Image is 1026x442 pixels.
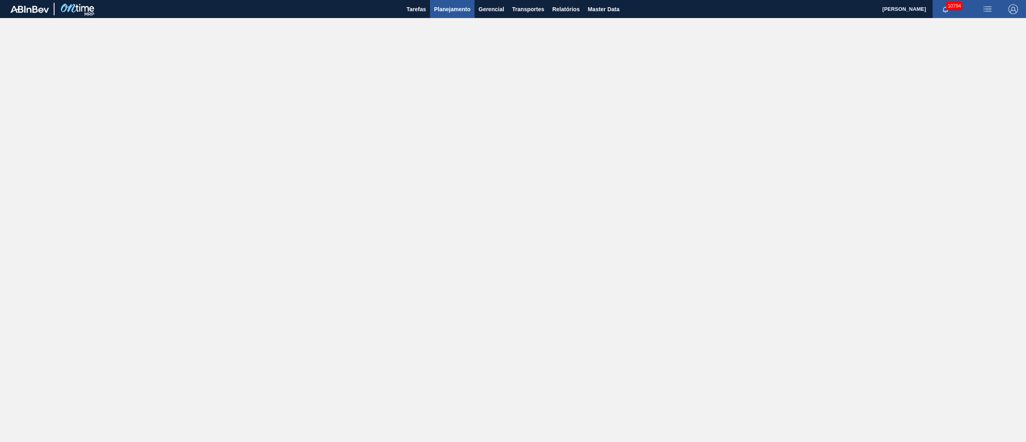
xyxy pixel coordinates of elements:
[406,4,426,14] span: Tarefas
[10,6,49,13] img: TNhmsLtSVTkK8tSr43FrP2fwEKptu5GPRR3wAAAABJRU5ErkJggg==
[983,4,992,14] img: userActions
[946,2,963,10] span: 10794
[1008,4,1018,14] img: Logout
[479,4,504,14] span: Gerencial
[434,4,471,14] span: Planejamento
[512,4,544,14] span: Transportes
[588,4,619,14] span: Master Data
[933,4,958,15] button: Notificações
[552,4,580,14] span: Relatórios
